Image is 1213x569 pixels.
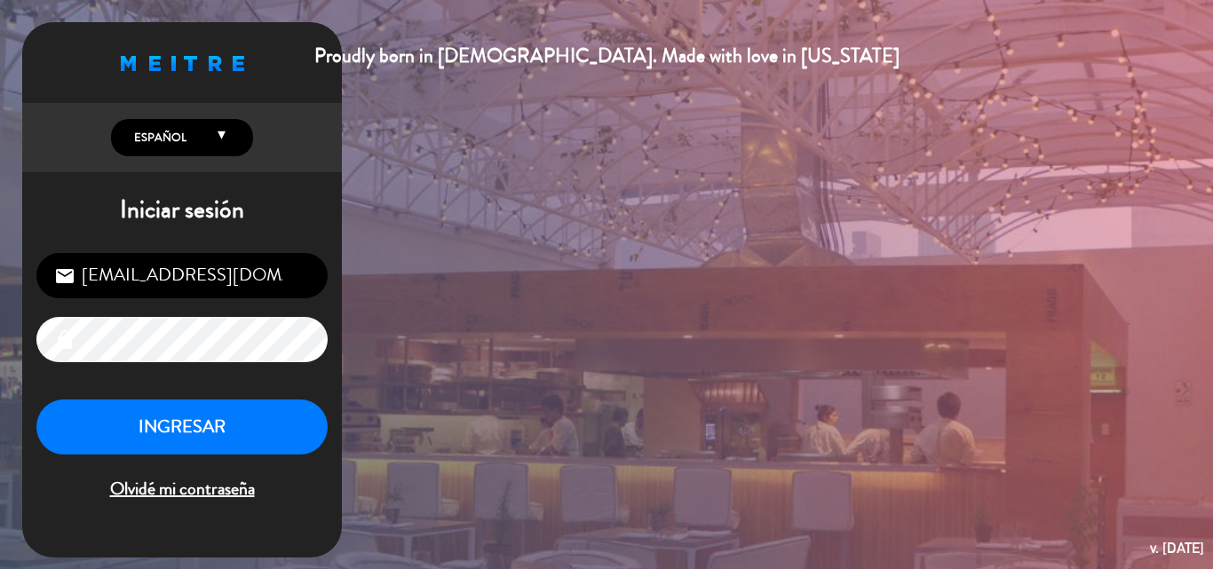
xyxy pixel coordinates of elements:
i: email [54,265,75,287]
h1: Iniciar sesión [22,195,342,225]
span: Español [130,129,186,146]
div: v. [DATE] [1150,536,1204,560]
button: INGRESAR [36,399,328,455]
span: Olvidé mi contraseña [36,475,328,504]
i: lock [54,329,75,351]
input: Correo Electrónico [36,253,328,298]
